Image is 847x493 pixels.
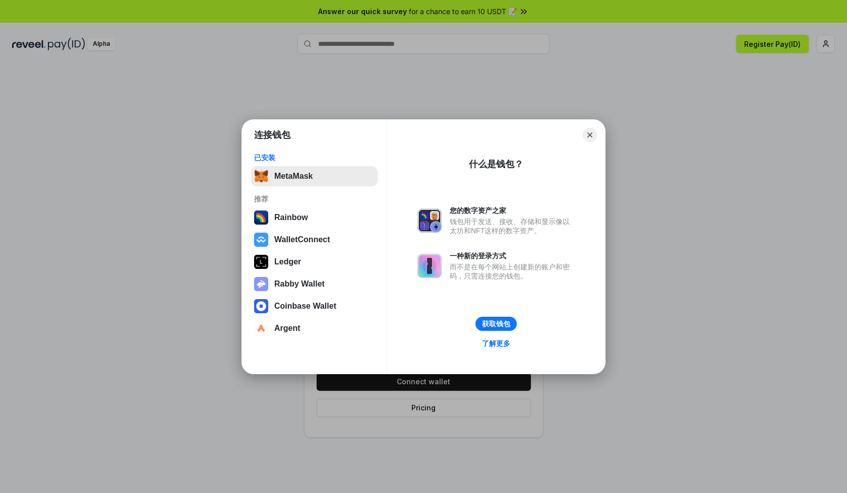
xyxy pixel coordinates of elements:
[450,206,575,215] div: 您的数字资产之家
[274,172,313,181] div: MetaMask
[254,129,290,141] h1: 连接钱包
[254,321,268,335] img: svg+xml,%3Csvg%20width%3D%2228%22%20height%3D%2228%22%20viewBox%3D%220%200%2028%2028%22%20fill%3D...
[482,339,510,348] div: 了解更多
[254,169,268,183] img: svg+xml,%3Csvg%20fill%3D%22none%22%20height%3D%2233%22%20viewBox%3D%220%200%2035%2033%22%20width%...
[251,252,378,272] button: Ledger
[482,319,510,328] div: 获取钱包
[450,251,575,260] div: 一种新的登录方式
[417,208,442,233] img: svg+xml,%3Csvg%20xmlns%3D%22http%3A%2F%2Fwww.w3.org%2F2000%2Fsvg%22%20fill%3D%22none%22%20viewBox...
[469,158,523,170] div: 什么是钱包？
[254,299,268,313] img: svg+xml,%3Csvg%20width%3D%2228%22%20height%3D%2228%22%20viewBox%3D%220%200%2028%2028%22%20fill%3D...
[583,128,597,142] button: Close
[254,210,268,225] img: svg+xml,%3Csvg%20width%3D%22120%22%20height%3D%22120%22%20viewBox%3D%220%200%20120%20120%22%20fil...
[251,296,378,316] button: Coinbase Wallet
[475,317,517,331] button: 获取钱包
[254,277,268,291] img: svg+xml,%3Csvg%20xmlns%3D%22http%3A%2F%2Fwww.w3.org%2F2000%2Fsvg%22%20fill%3D%22none%22%20viewBox...
[476,337,516,350] a: 了解更多
[251,166,378,186] button: MetaMask
[274,324,300,333] div: Argent
[274,302,336,311] div: Coinbase Wallet
[254,194,375,203] div: 推荐
[417,254,442,278] img: svg+xml,%3Csvg%20xmlns%3D%22http%3A%2F%2Fwww.w3.org%2F2000%2Fsvg%22%20fill%3D%22none%22%20viewBox...
[450,262,575,280] div: 而不是在每个网站上创建新的账户和密码，只需连接您的钱包。
[254,255,268,269] img: svg+xml,%3Csvg%20xmlns%3D%22http%3A%2F%2Fwww.w3.org%2F2000%2Fsvg%22%20width%3D%2228%22%20height%3...
[251,274,378,294] button: Rabby Wallet
[251,207,378,228] button: Rainbow
[254,153,375,162] div: 已安装
[254,233,268,247] img: svg+xml,%3Csvg%20width%3D%2228%22%20height%3D%2228%22%20viewBox%3D%220%200%2028%2028%22%20fill%3D...
[251,230,378,250] button: WalletConnect
[450,217,575,235] div: 钱包用于发送、接收、存储和显示像以太坊和NFT这样的数字资产。
[274,257,301,266] div: Ledger
[274,235,330,244] div: WalletConnect
[251,318,378,338] button: Argent
[274,279,325,289] div: Rabby Wallet
[274,213,308,222] div: Rainbow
